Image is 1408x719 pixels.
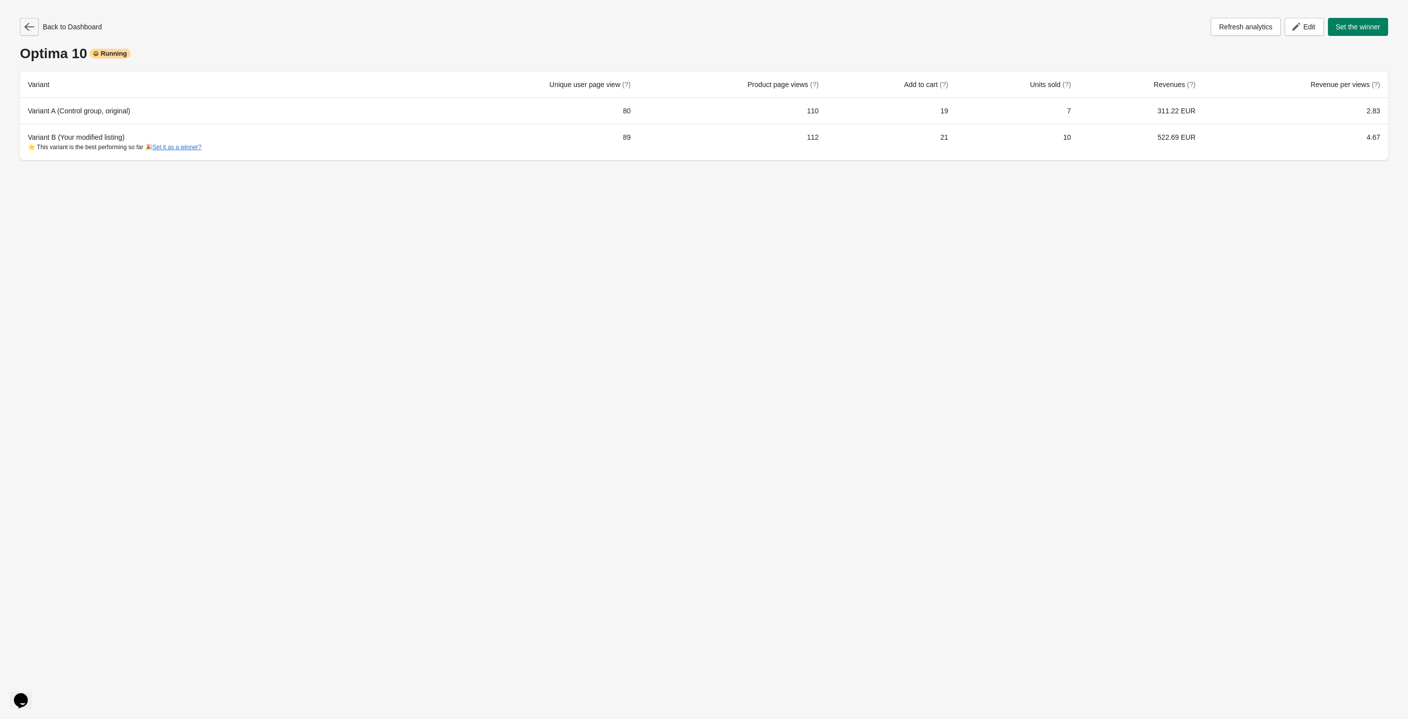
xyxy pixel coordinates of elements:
iframe: chat widget [10,679,42,709]
td: 522.69 EUR [1079,124,1203,160]
td: 311.22 EUR [1079,98,1203,124]
td: 21 [827,124,957,160]
td: 4.67 [1204,124,1388,160]
span: (?) [940,81,948,89]
span: Unique user page view [549,81,630,89]
span: (?) [1062,81,1071,89]
span: Edit [1303,23,1315,31]
td: 7 [956,98,1079,124]
td: 89 [429,124,639,160]
button: Refresh analytics [1211,18,1281,36]
span: Refresh analytics [1219,23,1272,31]
span: (?) [622,81,630,89]
td: 10 [956,124,1079,160]
span: (?) [1187,81,1195,89]
div: Variant A (Control group, original) [28,106,421,116]
span: (?) [810,81,818,89]
span: Units sold [1030,81,1071,89]
span: Revenues [1154,81,1196,89]
div: Running [89,49,131,59]
button: Set the winner [1328,18,1389,36]
button: Set it as a winner? [153,144,202,151]
td: 2.83 [1204,98,1388,124]
button: Edit [1285,18,1323,36]
div: Back to Dashboard [20,18,102,36]
span: Add to cart [904,81,948,89]
div: Variant B (Your modified listing) [28,132,421,152]
th: Variant [20,72,429,98]
span: Product page views [747,81,818,89]
td: 80 [429,98,639,124]
span: Set the winner [1336,23,1381,31]
span: (?) [1372,81,1380,89]
td: 19 [827,98,957,124]
span: Revenue per views [1311,81,1380,89]
div: ⭐ This variant is the best performing so far 🎉 [28,142,421,152]
td: 110 [639,98,827,124]
td: 112 [639,124,827,160]
div: Optima 10 [20,46,1388,62]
